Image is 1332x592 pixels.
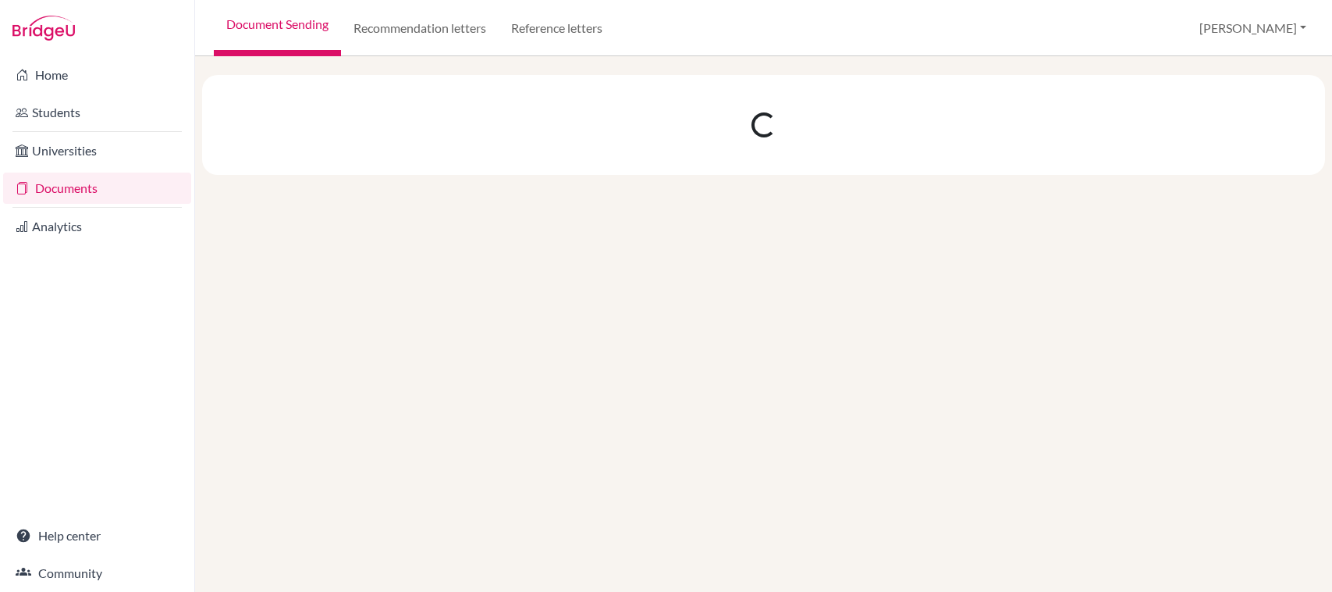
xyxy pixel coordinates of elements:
a: Community [3,558,191,589]
a: Home [3,59,191,91]
a: Analytics [3,211,191,242]
a: Students [3,97,191,128]
img: Bridge-U [12,16,75,41]
a: Documents [3,173,191,204]
a: Help center [3,520,191,551]
button: [PERSON_NAME] [1192,13,1313,43]
a: Universities [3,135,191,166]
